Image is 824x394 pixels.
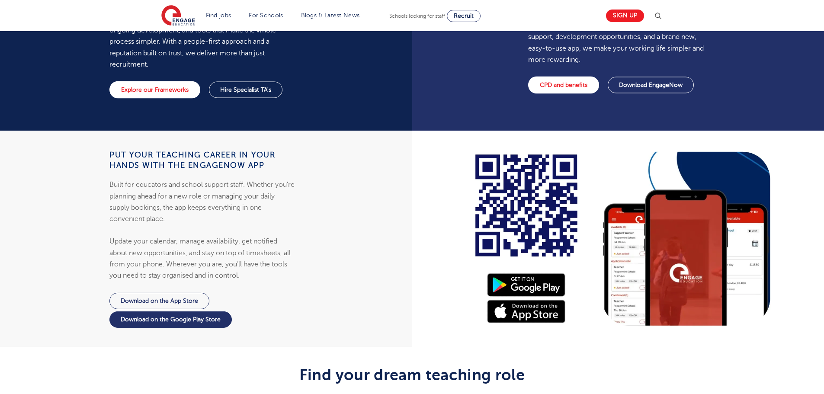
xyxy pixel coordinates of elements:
[109,292,209,309] a: Download on the App Store
[109,236,296,281] p: Update your calendar, manage availability, get notified about new opportunities, and stay on top ...
[447,10,481,22] a: Recruit
[200,366,624,384] h2: Find your dream teaching role
[454,13,474,19] span: Recruit
[161,5,195,27] img: Engage Education
[389,13,445,19] span: Schools looking for staff
[606,10,644,22] a: Sign up
[109,311,232,327] a: Download on the Google Play Store
[206,12,231,19] a: Find jobs
[528,77,599,94] a: CPD and benefits
[109,81,200,99] a: Explore our Frameworks
[109,179,296,224] p: Built for educators and school support staff. Whether you’re planning ahead for a new role or man...
[109,151,275,170] strong: Put your teaching career in your hands with the EngageNow app
[301,12,360,19] a: Blogs & Latest News
[249,12,283,19] a: For Schools
[608,77,694,93] a: Download EngageNow
[209,82,282,98] a: Hire Specialist TA's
